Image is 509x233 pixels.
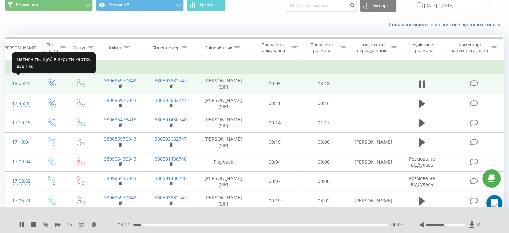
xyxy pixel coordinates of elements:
[104,116,136,123] a: 380686473416
[409,175,435,187] span: Розмова не відбулась
[5,61,504,74] td: Сьогодні
[155,156,187,162] a: 380501430748
[486,195,502,211] div: Open Intercom Messenger
[299,94,348,113] td: 00:16
[299,113,348,132] td: 01:17
[12,97,30,110] div: 17:45:35
[251,191,299,211] td: 00:19
[391,221,403,228] span: 00:07
[155,175,187,181] a: 380501430748
[299,191,348,211] td: 03:02
[196,191,251,211] td: [PERSON_NAME] (SIP)
[205,45,232,51] div: Співробітник
[299,152,348,172] td: 00:00
[12,136,30,149] div: 17:10:04
[251,172,299,191] td: 00:07
[251,152,299,172] td: 00:04
[196,132,251,152] td: [PERSON_NAME] (SIP)
[389,21,504,28] a: Коли дані можуть відрізнятися вiд інших систем
[196,74,251,94] td: [PERSON_NAME] (SIP)
[155,116,187,123] a: 380501430748
[405,42,444,53] div: Аудіозапис розмови
[12,77,30,90] div: 18:05:45
[409,156,435,168] span: Розмова не відбулась
[116,221,133,228] span: - 03:11
[67,221,72,228] span: 1 x
[3,45,37,51] div: [PERSON_NAME]
[196,113,251,132] td: [PERSON_NAME] (SIP)
[251,113,299,132] td: 00:14
[141,223,144,226] div: Accessibility label
[104,97,136,103] a: 380685970843
[196,172,251,191] td: [PERSON_NAME] (SIP)
[348,132,398,152] td: [PERSON_NAME]
[348,191,398,211] td: [PERSON_NAME]
[155,97,187,103] a: 380503682747
[299,172,348,191] td: 00:00
[305,42,339,53] div: Тривалість розмови
[42,42,58,53] div: Тип дзвінка
[155,136,187,142] a: 380503682747
[155,77,187,84] a: 380503682747
[109,45,122,51] div: Клієнт
[104,194,136,201] a: 380685970843
[251,74,299,94] td: 00:05
[444,223,447,226] div: Accessibility label
[12,155,30,168] div: 17:09:04
[450,42,489,53] div: Коментар/категорія дзвінка
[354,42,389,53] div: Назва схеми переадресації
[196,94,251,113] td: [PERSON_NAME] (SIP)
[348,152,398,172] td: [PERSON_NAME]
[299,132,348,152] td: 03:06
[251,94,299,113] td: 00:11
[196,152,251,172] td: Playback
[152,45,180,51] div: Бізнес номер
[257,42,290,53] div: Тривалість очікування
[104,136,136,142] a: 380685970843
[299,74,348,94] td: 03:18
[73,45,86,51] div: Статус
[12,175,30,188] div: 17:08:32
[104,175,136,181] a: 380966430343
[16,2,38,8] span: Всі дзвінки
[200,3,213,7] span: Графік
[104,77,136,84] a: 380685970843
[12,194,30,208] div: 17:06:21
[104,156,136,162] a: 380966430343
[12,52,96,73] div: Натисніть, щоб відкрити картку дзвінка
[12,116,30,129] div: 17:10:15
[251,132,299,152] td: 00:19
[155,194,187,201] a: 380503682747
